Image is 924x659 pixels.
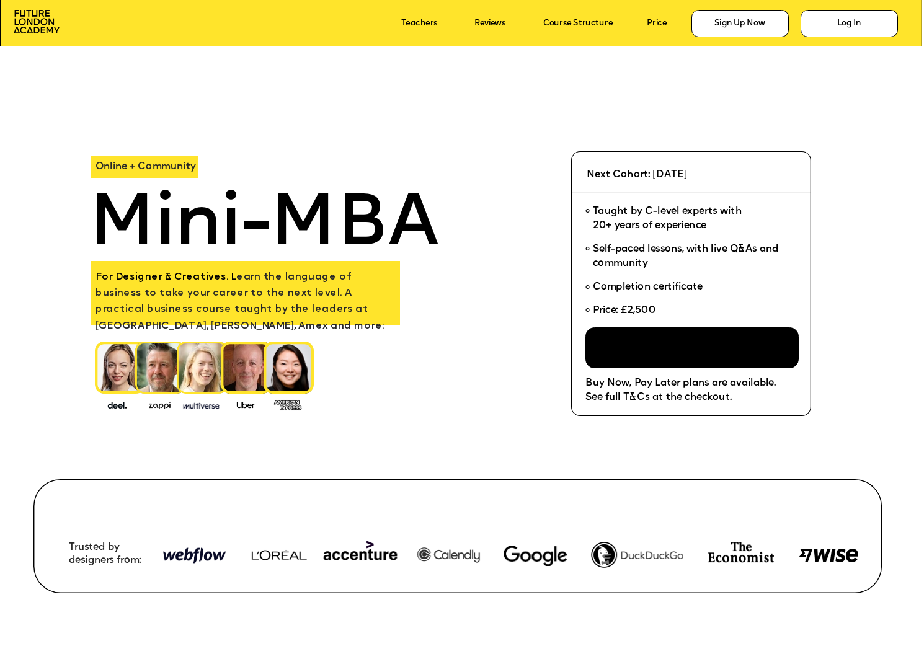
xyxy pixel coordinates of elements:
span: Self-paced lessons, with live Q&As and community [593,245,781,269]
span: Buy Now, Pay Later plans are available. [585,378,776,388]
a: Course Structure [543,19,613,29]
span: Completion certificate [593,283,703,293]
img: image-aac980e9-41de-4c2d-a048-f29dd30a0068.png [14,10,60,33]
span: Next Cohort: [DATE] [587,170,687,180]
span: See full T&Cs at the checkout. [585,392,732,402]
span: earn the language of business to take your career to the next level. A practical business course ... [96,273,384,332]
a: Teachers [401,19,437,29]
a: Price [647,19,667,29]
span: Price: £2,500 [593,306,656,316]
span: Online + Community [96,162,196,172]
span: For Designer & Creatives. L [96,273,236,283]
span: Trusted by designers from: [69,542,141,565]
span: Taught by C-level experts with 20+ years of experience [593,207,742,231]
a: Reviews [474,19,505,29]
span: Mini-MBA [89,190,439,262]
